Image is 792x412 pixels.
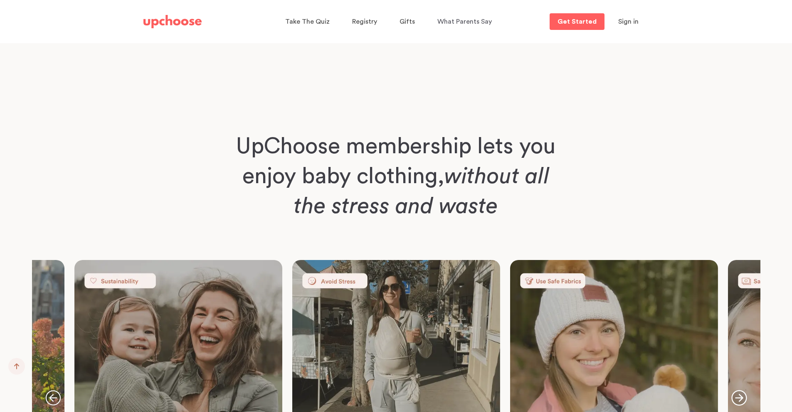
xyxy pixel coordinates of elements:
button: Sign in [608,13,649,30]
span: Take The Quiz [285,18,330,25]
span: Sign in [618,18,639,25]
a: Get Started [550,13,604,30]
span: without all the stress and waste [294,165,550,217]
span: Gifts [400,18,415,25]
img: UpChoose [143,15,202,28]
a: Registry [352,14,380,30]
p: Get Started [558,18,597,25]
a: What Parents Say [437,14,494,30]
a: UpChoose [143,13,202,30]
a: Gifts [400,14,417,30]
span: What Parents Say [437,18,492,25]
span: Registry [352,18,377,25]
span: UpChoose membership lets you enjoy baby clothing, [236,135,556,187]
a: Take The Quiz [285,14,332,30]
